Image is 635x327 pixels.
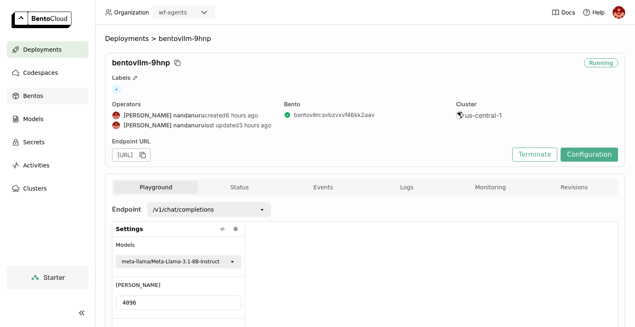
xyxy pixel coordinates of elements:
span: Deployments [23,45,62,55]
a: Codespaces [7,64,88,81]
div: Bento [284,100,446,108]
svg: open [229,258,236,265]
img: prasanth nandanuru [112,112,120,119]
span: bentovllm-9hnp [112,58,170,67]
span: Deployments [105,35,149,43]
a: Deployments [7,41,88,58]
img: prasanth nandanuru [613,6,625,19]
input: Selected wf-agents. [188,9,189,17]
span: us-central-1 [465,111,502,119]
a: bentovllm:svbzvxvf46kk2aav [294,111,375,119]
strong: Endpoint [112,205,141,213]
div: Running [584,58,618,67]
svg: open [259,206,265,213]
button: Monitoring [449,181,532,193]
span: Clusters [23,184,47,193]
span: [PERSON_NAME] [116,282,160,289]
span: Starter [43,273,65,282]
div: Help [582,8,605,17]
div: Labels [112,74,618,81]
span: Models [23,114,43,124]
span: Help [592,9,605,16]
a: Starter [7,266,88,289]
strong: [PERSON_NAME] nandanuru [124,112,205,119]
a: Models [7,111,88,127]
div: meta-llama/Meta-Llama-3.1-8B-Instruct [122,258,220,266]
button: Revisions [532,181,616,193]
span: 6 hours ago [226,112,258,119]
img: logo [12,12,72,28]
span: Activities [23,160,50,170]
div: created [112,111,274,119]
span: Organization [114,9,149,16]
span: > [149,35,159,43]
div: Cluster [456,100,618,108]
img: prasanth nandanuru [112,122,120,129]
span: Docs [561,9,575,16]
div: last updated [112,121,274,129]
a: Activities [7,157,88,174]
button: Terminate [512,148,557,162]
div: Operators [112,100,274,108]
span: bentovllm-9hnp [159,35,211,43]
button: Configuration [561,148,618,162]
a: Bentos [7,88,88,104]
div: [URL] [112,148,150,162]
div: Endpoint URL [112,138,508,145]
div: /v1/chat/completions [153,205,214,214]
div: wf-agents [159,8,187,17]
button: Playground [114,181,198,193]
span: Models [116,242,135,248]
span: Secrets [23,137,45,147]
span: Logs [400,184,413,191]
span: + [112,85,121,94]
a: Docs [551,8,575,17]
button: Status [198,181,281,193]
a: Secrets [7,134,88,150]
div: Settings [112,222,245,237]
strong: [PERSON_NAME] nandanuru [124,122,205,129]
span: 3 hours ago [239,122,271,129]
span: Codespaces [23,68,58,78]
nav: Breadcrumbs navigation [105,35,625,43]
a: Clusters [7,180,88,197]
span: Bentos [23,91,43,101]
button: Events [282,181,365,193]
